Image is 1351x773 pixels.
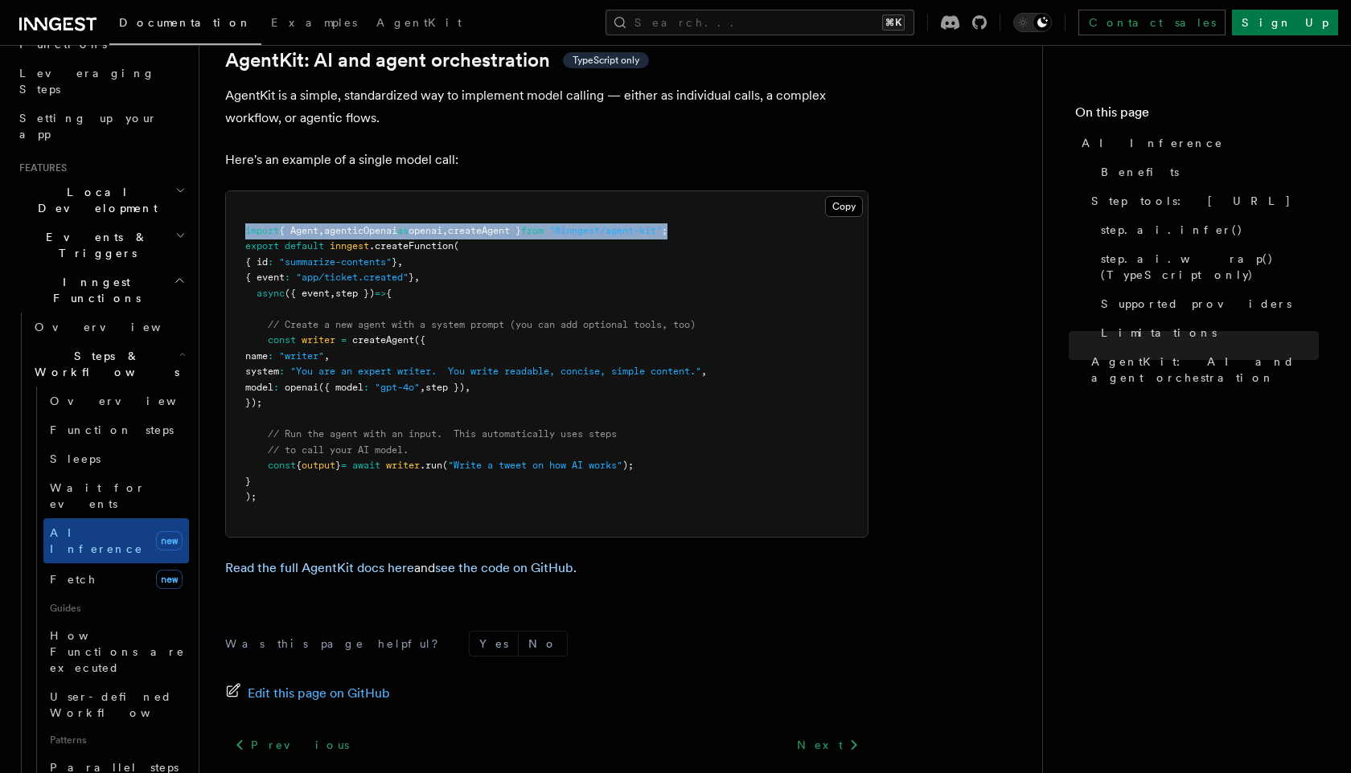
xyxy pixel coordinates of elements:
[296,272,409,283] span: "app/ticket.created"
[271,16,357,29] span: Examples
[50,629,185,674] span: How Functions are executed
[318,382,363,393] span: ({ model
[50,481,146,510] span: Wait for events
[1101,296,1291,312] span: Supported providers
[369,240,454,252] span: .createFunction
[279,366,285,377] span: :
[156,570,183,589] span: new
[1091,354,1319,386] span: AgentKit: AI and agent orchestration
[13,184,175,216] span: Local Development
[825,196,863,217] button: Copy
[279,350,324,362] span: "writer"
[268,444,409,456] span: // to call your AI model.
[50,690,195,719] span: User-defined Workflows
[248,682,390,705] span: Edit this page on GitHub
[43,727,189,753] span: Patterns
[341,334,347,346] span: =
[43,415,189,444] a: Function steps
[119,16,252,29] span: Documentation
[50,526,143,555] span: AI Inference
[225,560,414,575] a: Read the full AgentKit docs here
[261,5,367,43] a: Examples
[50,573,96,586] span: Fetch
[285,288,330,299] span: ({ event
[1082,135,1223,151] span: AI Inference
[273,382,279,393] span: :
[28,342,189,386] button: Steps & Workflows
[414,334,425,346] span: ({
[662,225,667,236] span: ;
[28,348,179,380] span: Steps & Workflows
[245,491,257,502] span: );
[701,366,707,377] span: ,
[386,288,392,299] span: {
[268,319,696,330] span: // Create a new agent with a system prompt (you can add optional tools, too)
[285,272,290,283] span: :
[43,473,189,518] a: Wait for events
[1094,244,1319,289] a: step.ai.wrap() (TypeScript only)
[245,476,251,487] span: }
[470,632,518,656] button: Yes
[43,444,189,473] a: Sleeps
[302,460,335,471] span: output
[43,621,189,682] a: How Functions are executed
[245,397,262,408] span: });
[19,67,155,96] span: Leveraging Steps
[13,104,189,149] a: Setting up your app
[330,288,335,299] span: ,
[442,225,448,236] span: ,
[279,225,318,236] span: { Agent
[225,682,390,705] a: Edit this page on GitHub
[414,272,420,283] span: ,
[1101,251,1319,283] span: step.ai.wrap() (TypeScript only)
[606,10,914,35] button: Search...⌘K
[1232,10,1338,35] a: Sign Up
[352,334,414,346] span: createAgent
[1101,164,1179,180] span: Benefits
[367,5,471,43] a: AgentKit
[13,274,174,306] span: Inngest Functions
[13,229,175,261] span: Events & Triggers
[465,382,470,393] span: ,
[454,240,459,252] span: (
[1101,325,1217,341] span: Limitations
[13,223,189,268] button: Events & Triggers
[409,225,442,236] span: openai
[225,149,868,171] p: Here's an example of a single model call:
[285,382,318,393] span: openai
[43,595,189,621] span: Guides
[1013,13,1052,32] button: Toggle dark mode
[375,382,420,393] span: "gpt-4o"
[549,225,662,236] span: "@inngest/agent-kit"
[318,225,324,236] span: ,
[290,366,701,377] span: "You are an expert writer. You write readable, concise, simple content."
[245,272,285,283] span: { event
[448,225,521,236] span: createAgent }
[375,288,386,299] span: =>
[245,256,268,268] span: { id
[573,54,639,67] span: TypeScript only
[43,518,189,563] a: AI Inferencenew
[335,288,375,299] span: step })
[245,366,279,377] span: system
[268,256,273,268] span: :
[225,730,358,759] a: Previous
[324,225,397,236] span: agenticOpenai
[341,460,347,471] span: =
[225,84,868,129] p: AgentKit is a simple, standardized way to implement model calling — either as individual calls, a...
[882,14,905,31] kbd: ⌘K
[397,256,403,268] span: ,
[397,225,409,236] span: as
[302,334,335,346] span: writer
[13,268,189,313] button: Inngest Functions
[296,460,302,471] span: {
[330,240,369,252] span: inngest
[420,382,425,393] span: ,
[43,682,189,727] a: User-defined Workflows
[1075,103,1319,129] h4: On this page
[245,225,279,236] span: import
[268,428,617,440] span: // Run the agent with an input. This automatically uses steps
[1094,215,1319,244] a: step.ai.infer()
[268,350,273,362] span: :
[13,162,67,174] span: Features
